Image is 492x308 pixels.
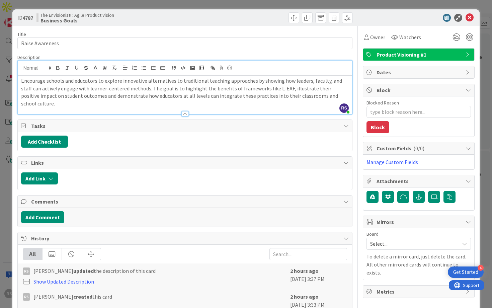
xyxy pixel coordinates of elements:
[290,293,319,300] b: 2 hours ago
[366,252,471,277] p: To delete a mirror card, just delete the card. All other mirrored cards will continue to exists.
[21,77,349,107] p: Encourage schools and educators to explore innovative alternatives to traditional teaching approa...
[377,177,462,185] span: Attachments
[453,269,478,276] div: Get Started
[413,145,424,152] span: ( 0/0 )
[370,33,385,41] span: Owner
[21,211,64,223] button: Add Comment
[448,266,484,278] div: Open Get Started checklist, remaining modules: 4
[31,234,340,242] span: History
[73,267,94,274] b: updated
[22,14,33,21] b: 4787
[17,31,26,37] label: Title
[23,293,30,301] div: RS
[377,288,462,296] span: Metrics
[366,232,379,236] span: Board
[366,100,399,106] label: Blocked Reason
[370,239,456,248] span: Select...
[269,248,347,260] input: Search...
[14,1,30,9] span: Support
[339,103,349,113] span: RS
[31,122,340,130] span: Tasks
[17,37,353,49] input: type card name here...
[377,86,462,94] span: Block
[33,278,94,285] a: Show Updated Description
[33,267,156,275] span: [PERSON_NAME] the description of this card
[366,121,389,133] button: Block
[21,136,68,148] button: Add Checklist
[33,293,112,301] span: [PERSON_NAME] this card
[73,293,92,300] b: created
[21,172,58,184] button: Add Link
[17,14,33,22] span: ID
[290,267,319,274] b: 2 hours ago
[17,54,40,60] span: Description
[377,51,462,59] span: Product Visioning #1
[31,159,340,167] span: Links
[377,218,462,226] span: Mirrors
[377,144,462,152] span: Custom Fields
[366,159,418,165] a: Manage Custom Fields
[31,198,340,206] span: Comments
[377,68,462,76] span: Dates
[478,265,484,271] div: 4
[399,33,421,41] span: Watchers
[40,12,114,18] span: The Envisionist! : Agile Product Vision
[290,267,347,286] div: [DATE] 3:37 PM
[23,267,30,275] div: RS
[23,248,43,260] div: All
[40,18,114,23] b: Business Goals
